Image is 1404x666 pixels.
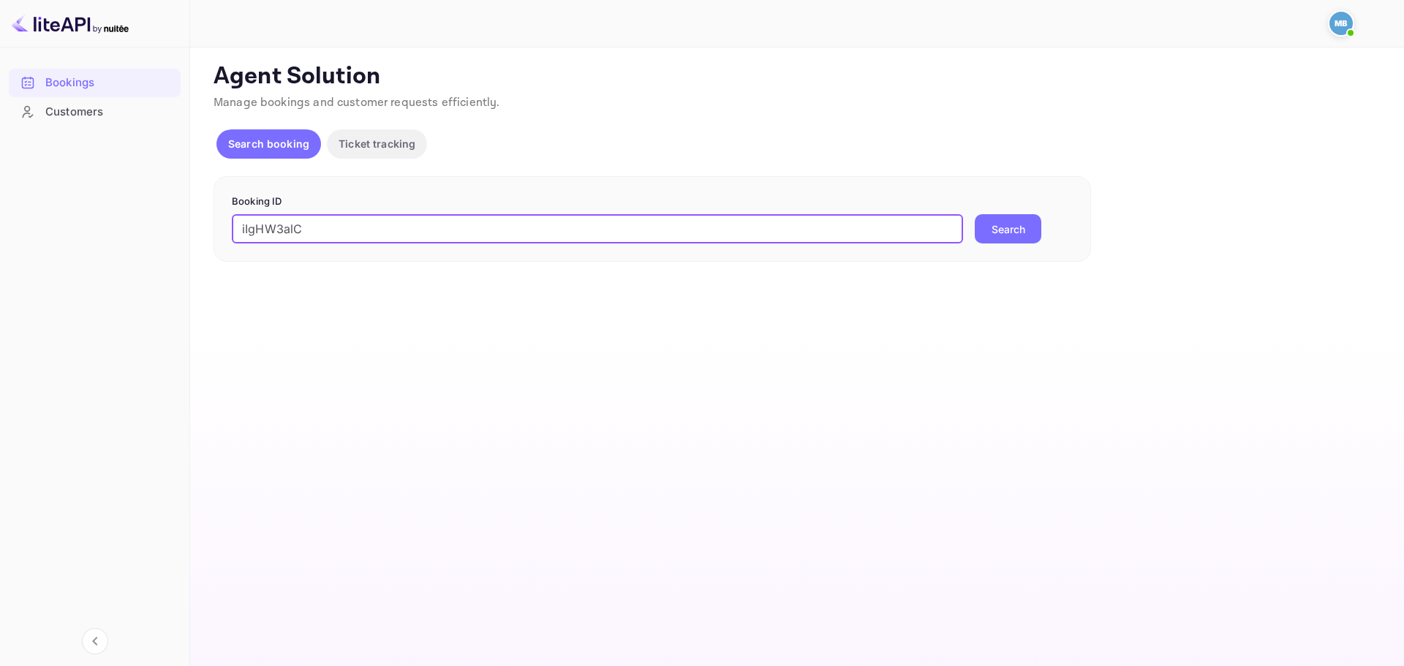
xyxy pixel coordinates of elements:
button: Search [975,214,1041,243]
a: Customers [9,98,181,125]
p: Booking ID [232,194,1073,209]
img: Mohcine Belkhir [1329,12,1353,35]
div: Customers [45,104,173,121]
a: Bookings [9,69,181,96]
p: Agent Solution [214,62,1378,91]
span: Manage bookings and customer requests efficiently. [214,95,500,110]
div: Customers [9,98,181,126]
input: Enter Booking ID (e.g., 63782194) [232,214,963,243]
div: Bookings [9,69,181,97]
p: Search booking [228,136,309,151]
div: Bookings [45,75,173,91]
img: LiteAPI logo [12,12,129,35]
p: Ticket tracking [339,136,415,151]
button: Collapse navigation [82,628,108,654]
